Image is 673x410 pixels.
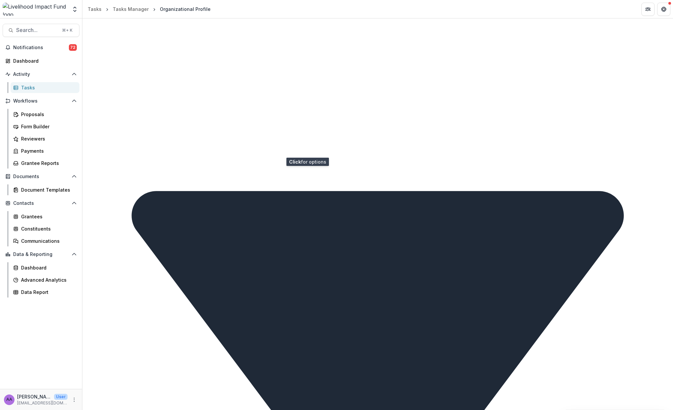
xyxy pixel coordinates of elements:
span: Notifications [13,45,69,50]
a: Form Builder [11,121,79,132]
a: Tasks [85,4,104,14]
button: Open Data & Reporting [3,249,79,260]
a: Proposals [11,109,79,120]
div: Form Builder [21,123,74,130]
a: Dashboard [11,262,79,273]
span: Contacts [13,201,69,206]
div: Proposals [21,111,74,118]
div: Dashboard [13,57,74,64]
span: Documents [13,174,69,179]
span: Search... [16,27,58,33]
div: Document Templates [21,186,74,193]
div: Reviewers [21,135,74,142]
div: Organizational Profile [160,6,211,13]
button: Search... [3,24,79,37]
nav: breadcrumb [85,4,213,14]
button: Open Workflows [3,96,79,106]
div: Constituents [21,225,74,232]
button: Open Documents [3,171,79,182]
p: User [54,394,68,400]
div: Grantees [21,213,74,220]
div: Communications [21,237,74,244]
span: 72 [69,44,77,51]
button: Open entity switcher [70,3,79,16]
a: Data Report [11,287,79,298]
a: Dashboard [3,55,79,66]
a: Tasks Manager [110,4,151,14]
a: Payments [11,145,79,156]
div: Advanced Analytics [21,276,74,283]
a: Constituents [11,223,79,234]
div: ⌘ + K [61,27,74,34]
button: More [70,396,78,404]
button: Open Contacts [3,198,79,208]
p: [EMAIL_ADDRESS][DOMAIN_NAME] [17,400,68,406]
a: Communications [11,236,79,246]
a: Document Templates [11,184,79,195]
button: Open Activity [3,69,79,79]
div: Tasks Manager [113,6,149,13]
a: Reviewers [11,133,79,144]
div: Data Report [21,289,74,296]
div: Grantee Reports [21,160,74,167]
span: Workflows [13,98,69,104]
a: Grantee Reports [11,158,79,169]
a: Advanced Analytics [11,274,79,285]
div: Tasks [88,6,102,13]
button: Partners [641,3,655,16]
button: Notifications72 [3,42,79,53]
a: Grantees [11,211,79,222]
span: Data & Reporting [13,252,69,257]
a: Tasks [11,82,79,93]
button: Get Help [657,3,670,16]
div: Tasks [21,84,74,91]
p: [PERSON_NAME] [17,393,51,400]
div: Dashboard [21,264,74,271]
div: Aude Anquetil [6,397,12,402]
img: Livelihood Impact Fund logo [3,3,68,16]
span: Activity [13,72,69,77]
div: Payments [21,147,74,154]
